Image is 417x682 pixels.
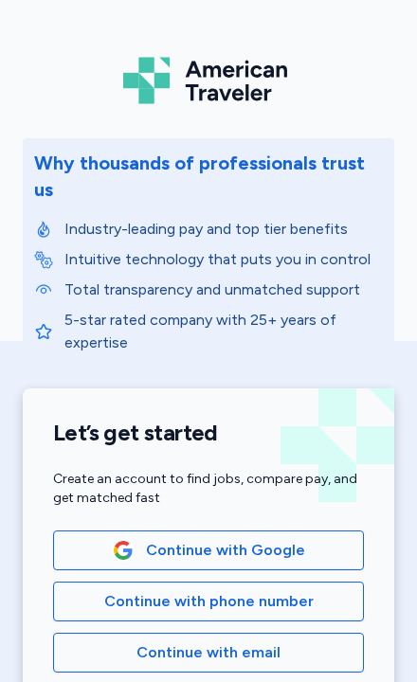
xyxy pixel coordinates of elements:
[64,278,383,301] p: Total transparency and unmatched support
[64,218,383,241] p: Industry-leading pay and top tier benefits
[53,470,364,508] div: Create an account to find jobs, compare pay, and get matched fast
[53,633,364,673] button: Continue with email
[64,309,383,354] p: 5-star rated company with 25+ years of expertise
[53,582,364,621] button: Continue with phone number
[104,590,314,613] span: Continue with phone number
[53,419,364,447] h1: Let’s get started
[146,539,305,562] span: Continue with Google
[53,530,364,570] button: Google LogoContinue with Google
[34,150,383,203] div: Why thousands of professionals trust us
[113,540,134,561] img: Google Logo
[136,641,281,664] span: Continue with email
[64,248,383,271] p: Intuitive technology that puts you in control
[123,53,294,108] img: Logo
